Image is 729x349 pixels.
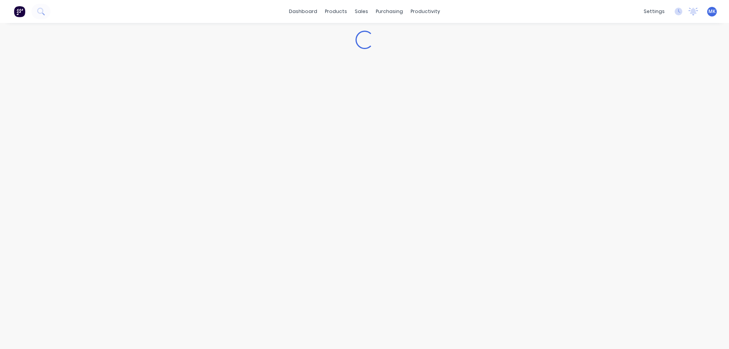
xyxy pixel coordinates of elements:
img: Factory [14,6,25,17]
a: dashboard [285,6,321,17]
div: productivity [407,6,444,17]
div: sales [351,6,372,17]
div: settings [640,6,669,17]
span: MK [708,8,716,15]
iframe: Intercom live chat [703,323,721,341]
div: products [321,6,351,17]
div: purchasing [372,6,407,17]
